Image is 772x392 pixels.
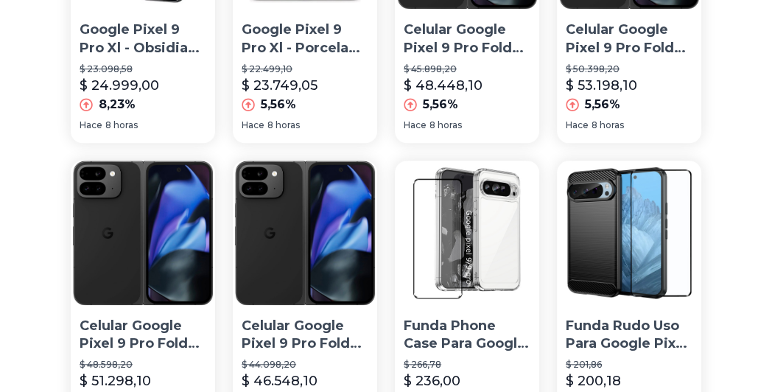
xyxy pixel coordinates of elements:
span: Hace [242,119,264,131]
img: Funda Phone Case Para Google Pixel 9 Pro Xl + Cristal Mica [395,161,539,305]
p: $ 51.298,10 [80,371,151,391]
span: Hace [404,119,427,131]
img: Funda Rudo Uso Para Google Pixel 9 / 9 Pro Carcasa + Mica [557,161,701,305]
p: Celular Google Pixel 9 Pro Fold 6.3 Pulgadas 512gb 16gb 5g Desbloqueado [80,317,206,354]
p: Google Pixel 9 Pro Xl - Porcelana - 256gb + 16gb Ram - Desbloqueado [242,21,368,57]
span: Hace [80,119,102,131]
p: $ 22.499,10 [242,63,368,75]
p: Celular Google Pixel 9 Pro Fold 6.3 Pulgadas 512gb 16gb 5g Desbloqueado [566,21,692,57]
span: Hace [566,119,589,131]
span: 8 horas [105,119,138,131]
p: $ 46.548,10 [242,371,317,391]
img: Celular Google Pixel 9 Pro Fold 6.3 Pulgadas 512gb 16gb 5g Desbloqueado [71,161,215,305]
p: Funda Rudo Uso Para Google Pixel 9 / 9 Pro Carcasa + Mica [566,317,692,354]
p: $ 23.749,05 [242,75,317,96]
p: $ 44.098,20 [242,359,368,371]
p: 5,56% [423,96,458,113]
p: Google Pixel 9 Pro Xl - Obsidiana - 256gb + 16gb Ram - Desbloqueado [80,21,206,57]
p: $ 236,00 [404,371,460,391]
span: 8 horas [267,119,300,131]
p: $ 201,86 [566,359,692,371]
img: Celular Google Pixel 9 Pro Fold 6.3 Pulgadas 256gb 16gb 5g Desbloqueado [233,161,377,305]
p: $ 45.898,20 [404,63,530,75]
span: 8 horas [592,119,624,131]
p: $ 23.098,58 [80,63,206,75]
p: Celular Google Pixel 9 Pro Fold 6.3 Pulgadas 256gb 16gb 5g Desbloqueado [242,317,368,354]
p: $ 48.598,20 [80,359,206,371]
p: Funda Phone Case Para Google Pixel 9 Pro Xl + Cristal Mica [404,317,530,354]
p: $ 24.999,00 [80,75,159,96]
p: 5,56% [585,96,620,113]
p: $ 266,78 [404,359,530,371]
span: 8 horas [429,119,462,131]
p: 8,23% [99,96,136,113]
p: $ 50.398,20 [566,63,692,75]
p: $ 48.448,10 [404,75,482,96]
p: Celular Google Pixel 9 Pro Fold 6.3 Pulgadas 256gb 16gb 5g Desbloqueado [404,21,530,57]
p: 5,56% [261,96,296,113]
p: $ 200,18 [566,371,621,391]
p: $ 53.198,10 [566,75,637,96]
